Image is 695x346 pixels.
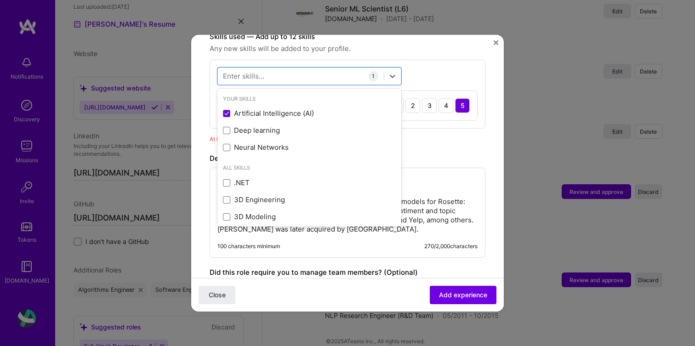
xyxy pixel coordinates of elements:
div: 1 [368,71,378,81]
div: 5 [455,98,470,113]
label: Did this role require you to manage team members? (Optional) [210,267,418,276]
div: 4 [439,98,453,113]
div: Your Skills [217,94,401,103]
div: .NET [223,178,396,187]
div: 100 characters minimum [217,242,280,250]
p: Designed, implemented and scaled up machine-learned models for Rosette: language detection, entit... [217,197,478,233]
div: 3D Modeling [223,212,396,221]
span: At least one skill is required [210,135,279,142]
div: Neural Networks [223,142,396,152]
label: Skills used — Add up to 12 skills [210,31,485,42]
div: 3 [422,98,437,113]
div: 2 [405,98,420,113]
span: Close [209,290,226,300]
div: All Skills [217,163,401,173]
div: Enter skills... [223,71,264,81]
div: Artificial Intelligence (AI) [223,108,396,118]
span: Any new skills will be added to your profile. [210,43,485,54]
button: Close [199,286,235,304]
div: 3D Engineering [223,195,396,204]
span: Add experience [439,290,487,300]
div: 270 / 2,000 characters [424,242,478,250]
button: Add experience [430,286,496,304]
div: Deep learning [223,125,396,135]
button: Close [494,40,498,50]
label: Description [210,153,248,162]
